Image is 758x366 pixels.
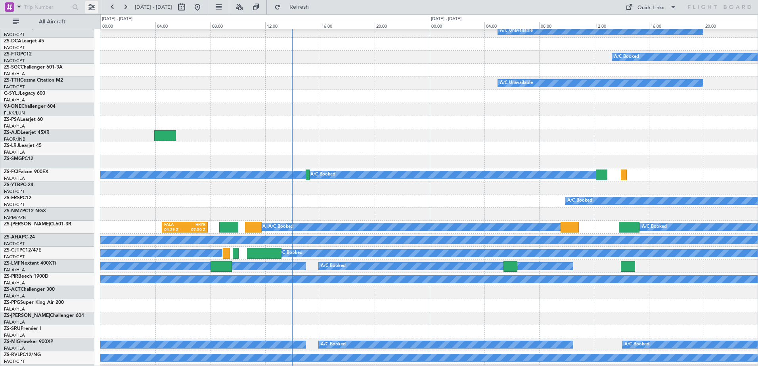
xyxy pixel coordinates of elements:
div: 07:50 Z [185,227,205,233]
a: FALA/HLA [4,319,25,325]
a: FACT/CPT [4,254,25,260]
a: ZS-FCIFalcon 900EX [4,170,48,174]
button: All Aircraft [9,15,86,28]
a: ZS-LMFNextant 400XTi [4,261,56,266]
a: 9J-ONEChallenger 604 [4,104,56,109]
span: 9J-ONE [4,104,21,109]
a: FAOR/JNB [4,136,25,142]
div: 12:00 [265,22,320,29]
a: FALA/HLA [4,267,25,273]
span: ZS-RVL [4,353,20,357]
a: ZS-ACTChallenger 300 [4,287,55,292]
a: FACT/CPT [4,32,25,38]
a: FAPM/PZB [4,215,26,221]
a: FALA/HLA [4,345,25,351]
a: FALA/HLA [4,149,25,155]
div: A/C Unavailable [500,77,533,89]
a: ZS-[PERSON_NAME]Challenger 604 [4,313,84,318]
span: Refresh [283,4,316,10]
div: 12:00 [594,22,649,29]
div: A/C Booked [567,195,592,207]
span: ZS-PIR [4,274,18,279]
a: FACT/CPT [4,241,25,247]
span: ZS-LMF [4,261,21,266]
div: A/C Booked [321,339,346,351]
a: ZS-YTBPC-24 [4,183,33,187]
span: ZS-TTH [4,78,20,83]
a: ZS-TTHCessna Citation M2 [4,78,63,83]
input: Trip Number [24,1,70,13]
div: A/C Unavailable [500,25,533,37]
span: ZS-ACT [4,287,21,292]
a: ZS-AJDLearjet 45XR [4,130,50,135]
div: 00:00 [430,22,484,29]
div: A/C Booked [278,247,302,259]
span: G-SYLJ [4,91,20,96]
a: ZS-CJTPC12/47E [4,248,41,253]
div: 04:00 [155,22,210,29]
a: ZS-PPGSuper King Air 200 [4,300,64,305]
a: FACT/CPT [4,358,25,364]
span: ZS-FTG [4,52,20,57]
div: [DATE] - [DATE] [102,16,132,23]
a: FLKK/LUN [4,110,25,116]
div: 16:00 [320,22,375,29]
span: ZS-FCI [4,170,18,174]
a: ZS-PSALearjet 60 [4,117,43,122]
a: ZS-SMGPC12 [4,156,33,161]
a: ZS-AHAPC-24 [4,235,35,240]
a: ZS-PIRBeech 1900D [4,274,48,279]
span: ZS-DCA [4,39,21,44]
div: Quick Links [637,4,664,12]
button: Quick Links [622,1,680,13]
a: ZS-FTGPC12 [4,52,32,57]
a: ZS-[PERSON_NAME]CL601-3R [4,222,71,227]
span: All Aircraft [21,19,84,25]
span: ZS-SMG [4,156,22,161]
a: G-SYLJLegacy 600 [4,91,45,96]
a: ZS-LRJLearjet 45 [4,143,42,148]
a: FACT/CPT [4,58,25,64]
a: FACT/CPT [4,45,25,51]
div: 04:29 Z [164,227,185,233]
span: ZS-PPG [4,300,20,305]
span: ZS-SRU [4,326,21,331]
a: FALA/HLA [4,175,25,181]
span: ZS-CJT [4,248,19,253]
a: FALA/HLA [4,97,25,103]
div: 04:00 [484,22,539,29]
div: 08:00 [539,22,594,29]
a: ZS-ERSPC12 [4,196,31,200]
span: [DATE] - [DATE] [135,4,172,11]
span: ZS-[PERSON_NAME] [4,313,50,318]
span: ZS-NMZ [4,209,22,213]
div: A/C Booked [321,260,346,272]
div: 08:00 [211,22,265,29]
a: ZS-NMZPC12 NGX [4,209,46,213]
a: FALA/HLA [4,293,25,299]
a: FACT/CPT [4,84,25,90]
a: FALA/HLA [4,71,25,77]
span: ZS-ERS [4,196,20,200]
span: ZS-LRJ [4,143,19,148]
span: ZS-[PERSON_NAME] [4,222,50,227]
div: FALA [164,222,185,228]
a: FALA/HLA [4,280,25,286]
span: ZS-YTB [4,183,20,187]
a: ZS-DCALearjet 45 [4,39,44,44]
a: FACT/CPT [4,202,25,208]
button: Refresh [271,1,318,13]
span: ZS-AJD [4,130,21,135]
a: ZS-SGCChallenger 601-3A [4,65,63,70]
div: A/C Booked [310,169,335,181]
div: 20:00 [375,22,429,29]
div: A/C Booked [614,51,639,63]
a: FALA/HLA [4,332,25,338]
a: FALA/HLA [4,123,25,129]
span: ZS-PSA [4,117,20,122]
a: ZS-MIGHawker 900XP [4,339,53,344]
div: A/C Booked [642,221,667,233]
a: ZS-RVLPC12/NG [4,353,41,357]
div: [DATE] - [DATE] [431,16,461,23]
div: A/C Booked [262,221,287,233]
